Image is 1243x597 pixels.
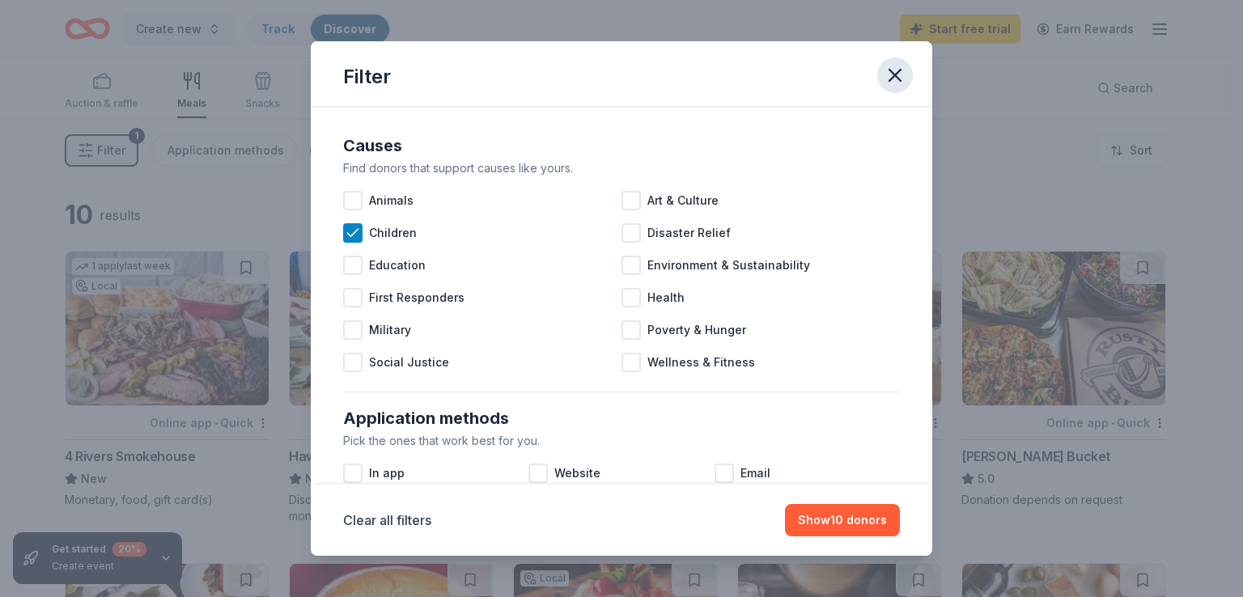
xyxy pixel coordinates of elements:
span: In app [369,464,405,483]
div: Application methods [343,405,900,431]
span: Disaster Relief [647,223,731,243]
div: Pick the ones that work best for you. [343,431,900,451]
div: Find donors that support causes like yours. [343,159,900,178]
span: Environment & Sustainability [647,256,810,275]
div: Causes [343,133,900,159]
span: Military [369,320,411,340]
button: Clear all filters [343,510,431,530]
span: Children [369,223,417,243]
div: Filter [343,64,391,90]
span: Wellness & Fitness [647,353,755,372]
span: Website [554,464,600,483]
span: Health [647,288,685,307]
span: Email [740,464,770,483]
button: Show10 donors [785,504,900,536]
span: Education [369,256,426,275]
span: First Responders [369,288,465,307]
span: Art & Culture [647,191,719,210]
span: Social Justice [369,353,449,372]
span: Poverty & Hunger [647,320,746,340]
span: Animals [369,191,414,210]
